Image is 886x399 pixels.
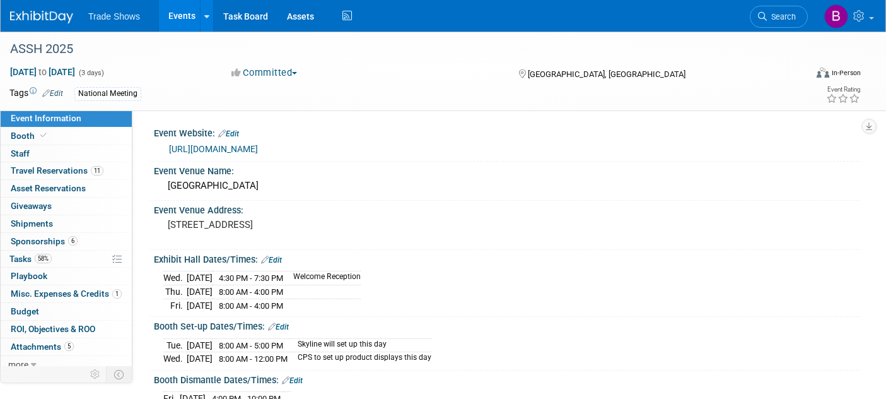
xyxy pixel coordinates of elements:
[11,236,78,246] span: Sponsorships
[11,165,103,176] span: Travel Reservations
[1,338,132,355] a: Attachments5
[219,287,283,297] span: 8:00 AM - 4:00 PM
[735,66,861,85] div: Event Format
[824,4,848,28] img: Becca Rensi
[187,271,213,285] td: [DATE]
[1,356,132,373] a: more
[286,271,361,285] td: Welcome Reception
[219,354,288,364] span: 8:00 AM - 12:00 PM
[163,338,187,352] td: Tue.
[1,285,132,302] a: Misc. Expenses & Credits1
[1,110,132,127] a: Event Information
[163,299,187,312] td: Fri.
[112,289,122,299] span: 1
[37,67,49,77] span: to
[11,306,39,316] span: Budget
[78,69,104,77] span: (3 days)
[154,250,861,266] div: Exhibit Hall Dates/Times:
[767,12,796,21] span: Search
[11,218,53,229] span: Shipments
[187,285,213,299] td: [DATE]
[42,89,63,98] a: Edit
[528,69,685,79] span: [GEOGRAPHIC_DATA], [GEOGRAPHIC_DATA]
[268,323,289,331] a: Edit
[11,289,122,299] span: Misc. Expenses & Credits
[163,352,187,366] td: Wed.
[85,366,107,383] td: Personalize Event Tab Strip
[68,236,78,246] span: 6
[1,268,132,285] a: Playbook
[154,124,861,140] div: Event Website:
[35,254,52,263] span: 58%
[74,87,141,100] div: National Meeting
[154,162,861,177] div: Event Venue Name:
[187,338,213,352] td: [DATE]
[40,132,47,139] i: Booth reservation complete
[8,359,28,369] span: more
[154,317,861,333] div: Booth Set-up Dates/Times:
[1,215,132,232] a: Shipments
[187,352,213,366] td: [DATE]
[11,271,47,281] span: Playbook
[88,11,140,21] span: Trade Shows
[9,86,63,101] td: Tags
[817,68,829,78] img: Format-Inperson.png
[1,198,132,215] a: Giveaways
[154,371,861,387] div: Booth Dismantle Dates/Times:
[261,256,282,265] a: Edit
[282,376,303,385] a: Edit
[163,271,187,285] td: Wed.
[831,68,861,78] div: In-Person
[227,66,302,80] button: Committed
[91,166,103,176] span: 11
[169,144,258,154] a: [URL][DOMAIN_NAME]
[168,219,434,230] pre: [STREET_ADDRESS]
[1,303,132,320] a: Budget
[290,352,431,366] td: CPS to set up product displays this day
[1,251,132,268] a: Tasks58%
[11,183,86,193] span: Asset Reservations
[11,342,74,352] span: Attachments
[64,342,74,351] span: 5
[9,254,52,264] span: Tasks
[11,324,95,334] span: ROI, Objectives & ROO
[750,6,808,28] a: Search
[219,341,283,350] span: 8:00 AM - 5:00 PM
[1,321,132,338] a: ROI, Objectives & ROO
[1,128,132,145] a: Booth
[163,285,187,299] td: Thu.
[219,273,283,283] span: 4:30 PM - 7:30 PM
[219,301,283,311] span: 8:00 AM - 4:00 PM
[1,180,132,197] a: Asset Reservations
[11,131,49,141] span: Booth
[9,66,76,78] span: [DATE] [DATE]
[1,233,132,250] a: Sponsorships6
[107,366,132,383] td: Toggle Event Tabs
[163,176,851,196] div: [GEOGRAPHIC_DATA]
[290,338,431,352] td: Skyline will set up this day
[11,113,81,123] span: Event Information
[218,129,239,138] a: Edit
[11,201,52,211] span: Giveaways
[10,11,73,23] img: ExhibitDay
[11,148,30,158] span: Staff
[1,162,132,179] a: Travel Reservations11
[1,145,132,162] a: Staff
[6,38,788,61] div: ASSH 2025
[187,299,213,312] td: [DATE]
[154,201,861,217] div: Event Venue Address:
[826,86,860,93] div: Event Rating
